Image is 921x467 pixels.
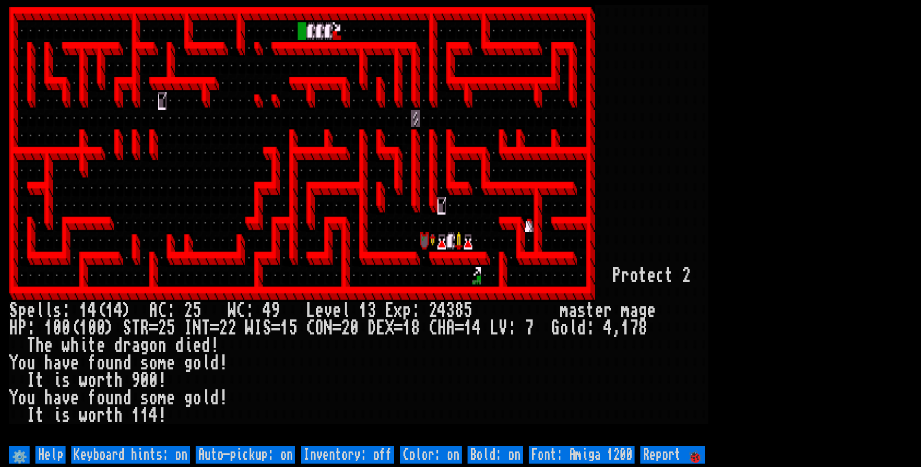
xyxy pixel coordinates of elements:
div: t [35,407,44,424]
div: R [140,319,149,337]
div: 0 [97,319,105,337]
div: o [149,354,158,372]
div: s [53,302,62,319]
input: Font: Amiga 1200 [529,446,635,464]
div: ! [158,372,167,389]
div: 1 [464,319,472,337]
div: 5 [167,319,175,337]
div: l [341,302,350,319]
div: i [184,337,193,354]
div: A [149,302,158,319]
div: S [263,319,271,337]
div: 0 [149,372,158,389]
div: h [114,407,123,424]
div: e [193,337,201,354]
div: n [158,337,167,354]
div: H [437,319,446,337]
div: C [236,302,245,319]
div: f [88,354,97,372]
div: 1 [402,319,411,337]
div: x [394,302,402,319]
div: m [621,302,630,319]
div: 4 [603,319,612,337]
div: E [385,302,394,319]
div: r [603,302,612,319]
div: t [88,337,97,354]
div: H [9,319,18,337]
div: n [114,354,123,372]
div: T [201,319,210,337]
div: I [27,372,35,389]
div: L [490,319,499,337]
div: = [394,319,402,337]
div: Y [9,354,18,372]
div: X [385,319,394,337]
div: o [560,319,569,337]
div: 9 [132,372,140,389]
div: g [184,354,193,372]
div: t [638,267,647,284]
div: e [647,267,656,284]
div: e [167,389,175,407]
div: s [577,302,586,319]
div: t [105,407,114,424]
div: 7 [525,319,534,337]
div: d [123,354,132,372]
div: g [638,302,647,319]
div: ) [123,302,132,319]
div: 4 [114,302,123,319]
div: = [271,319,280,337]
div: P [18,319,27,337]
div: v [62,389,70,407]
div: P [612,267,621,284]
div: C [158,302,167,319]
div: = [149,319,158,337]
div: C [429,319,437,337]
div: 5 [289,319,298,337]
div: w [79,372,88,389]
div: d [577,319,586,337]
div: G [551,319,560,337]
div: V [499,319,507,337]
div: e [167,354,175,372]
div: : [507,319,516,337]
div: e [315,302,324,319]
div: a [630,302,638,319]
div: i [79,337,88,354]
div: h [35,337,44,354]
div: : [245,302,254,319]
input: ⚙️ [9,446,30,464]
div: 2 [341,319,350,337]
div: 2 [158,319,167,337]
div: 1 [44,319,53,337]
div: t [35,372,44,389]
div: o [97,389,105,407]
div: 2 [228,319,236,337]
div: h [70,337,79,354]
div: = [455,319,464,337]
div: s [62,372,70,389]
input: Help [35,446,66,464]
div: u [27,389,35,407]
div: d [210,389,219,407]
div: d [201,337,210,354]
div: N [193,319,201,337]
div: g [184,389,193,407]
div: 5 [464,302,472,319]
div: : [167,302,175,319]
div: = [210,319,219,337]
div: t [665,267,673,284]
div: s [140,354,149,372]
div: I [184,319,193,337]
div: o [88,407,97,424]
div: C [306,319,315,337]
div: 8 [638,319,647,337]
div: v [62,354,70,372]
div: W [245,319,254,337]
div: t [105,372,114,389]
div: 7 [630,319,638,337]
div: 4 [437,302,446,319]
div: e [647,302,656,319]
div: d [123,389,132,407]
div: i [53,372,62,389]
